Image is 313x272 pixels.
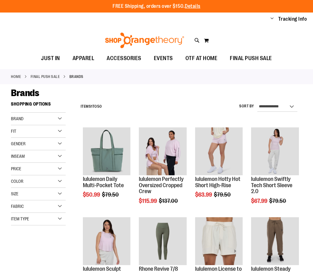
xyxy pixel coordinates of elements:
img: Shop Orangetheory [104,33,185,48]
span: 50 [97,104,102,109]
span: 1 [91,104,93,109]
img: lululemon License to Train 5in Linerless Shorts [195,217,243,265]
a: FINAL PUSH SALE [31,74,60,80]
span: $79.50 [269,198,287,204]
a: Home [11,74,21,80]
a: lululemon Hotty Hot Short High-Rise [195,127,243,176]
span: APPAREL [73,51,94,65]
a: lululemon Sculpt Cropped Tank [83,217,130,266]
div: Brand [11,113,66,125]
span: JUST IN [41,51,60,65]
a: Rhone Revive 7/8 Pocket Legging [139,217,186,266]
div: Fit [11,125,66,138]
img: lululemon Hotty Hot Short High-Rise [195,127,243,175]
span: Color [11,179,23,184]
div: Price [11,163,66,175]
a: lululemon Daily Multi-Pocket Tote [83,176,124,188]
div: Gender [11,138,66,150]
span: Item Type [11,216,29,221]
img: lululemon Perfectly Oversized Cropped Crew [139,127,186,175]
a: lululemon Daily Multi-Pocket Tote [83,127,130,176]
span: Size [11,191,18,196]
span: $50.99 [83,192,101,198]
span: EVENTS [154,51,173,65]
button: Account menu [270,16,274,22]
div: Fabric [11,200,66,213]
span: $79.50 [102,192,120,198]
a: lululemon Hotty Hot Short High-Rise [195,176,240,188]
a: lululemon License to Train 5in Linerless Shorts [195,217,243,266]
span: Fabric [11,204,24,209]
span: Inseam [11,154,25,159]
span: Brand [11,116,23,121]
a: lululemon Swiftly Tech Short Sleeve 2.0 [251,127,299,176]
a: Tracking Info [278,16,307,23]
h2: Items to [81,102,102,111]
span: Fit [11,129,16,134]
div: Item Type [11,213,66,225]
span: $137.00 [159,198,179,204]
a: lululemon Perfectly Oversized Cropped Crew [139,127,186,176]
span: $79.50 [214,192,232,198]
div: Size [11,188,66,200]
span: $63.99 [195,192,213,198]
span: OTF AT HOME [185,51,218,65]
span: Gender [11,141,26,146]
p: FREE Shipping, orders over $150. [113,3,200,10]
span: $115.99 [139,198,158,204]
div: product [248,124,302,220]
div: Color [11,175,66,188]
div: product [80,124,134,214]
div: Inseam [11,150,66,163]
div: product [192,124,246,214]
a: lululemon Swiftly Tech Short Sleeve 2.0 [251,176,292,195]
img: lululemon Swiftly Tech Short Sleeve 2.0 [251,127,299,175]
img: lululemon Sculpt Cropped Tank [83,217,130,265]
a: lululemon Steady State Jogger [251,217,299,266]
a: lululemon Perfectly Oversized Cropped Crew [139,176,184,195]
span: ACCESSORIES [107,51,141,65]
img: Rhone Revive 7/8 Pocket Legging [139,217,186,265]
span: Brands [11,88,39,98]
span: $67.99 [251,198,268,204]
strong: Brands [69,74,83,80]
label: Sort By [239,104,254,109]
a: Details [185,3,200,9]
div: product [136,124,189,220]
span: FINAL PUSH SALE [230,51,272,65]
span: Price [11,166,21,171]
img: lululemon Steady State Jogger [251,217,299,265]
strong: Shopping Options [11,99,66,113]
img: lululemon Daily Multi-Pocket Tote [83,127,130,175]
